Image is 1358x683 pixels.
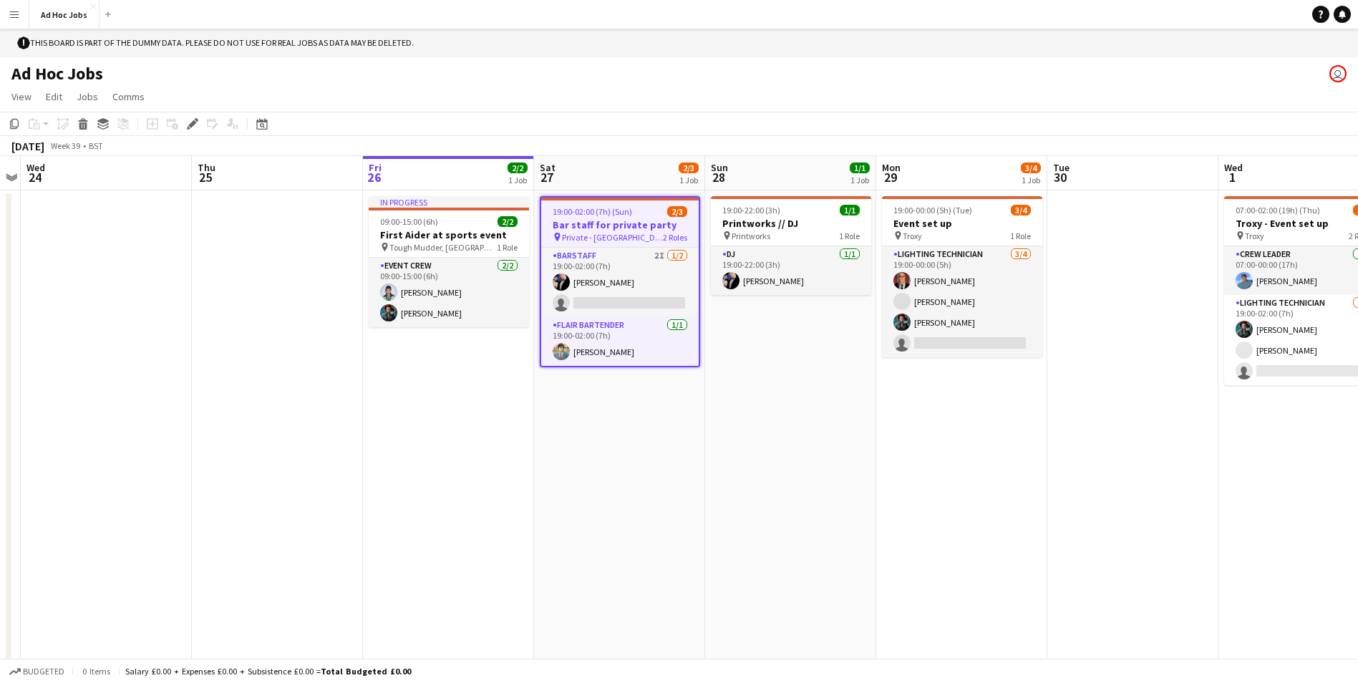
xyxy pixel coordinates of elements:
[1329,65,1347,82] app-user-avatar: Carys Jones
[1011,205,1031,215] span: 3/4
[541,317,699,366] app-card-role: Flair Bartender1/119:00-02:00 (7h)[PERSON_NAME]
[880,169,901,185] span: 29
[497,242,518,253] span: 1 Role
[711,161,728,174] span: Sun
[26,161,45,174] span: Wed
[1053,161,1070,174] span: Tue
[679,175,698,185] div: 1 Job
[1010,231,1031,241] span: 1 Role
[369,258,529,327] app-card-role: Event Crew2/209:00-15:00 (6h)[PERSON_NAME][PERSON_NAME]
[508,163,528,173] span: 2/2
[107,87,150,106] a: Comms
[553,206,632,217] span: 19:00-02:00 (7h) (Sun)
[850,175,869,185] div: 1 Job
[882,196,1042,357] app-job-card: 19:00-00:00 (5h) (Tue)3/4Event set up Troxy1 RoleLighting technician3/419:00-00:00 (5h)[PERSON_NA...
[562,232,663,243] span: Private - [GEOGRAPHIC_DATA]
[711,196,871,295] app-job-card: 19:00-22:00 (3h)1/1Printworks // DJ Printworks1 RoleDJ1/119:00-22:00 (3h)[PERSON_NAME]
[47,140,83,151] span: Week 39
[882,217,1042,230] h3: Event set up
[667,206,687,217] span: 2/3
[1236,205,1320,215] span: 07:00-02:00 (19h) (Thu)
[722,205,780,215] span: 19:00-22:00 (3h)
[1022,175,1040,185] div: 1 Job
[711,217,871,230] h3: Printworks // DJ
[369,196,529,327] app-job-card: In progress09:00-15:00 (6h)2/2First Aider at sports event Tough Mudder, [GEOGRAPHIC_DATA]1 RoleEv...
[538,169,556,185] span: 27
[367,169,382,185] span: 26
[840,205,860,215] span: 1/1
[1245,231,1264,241] span: Troxy
[23,667,64,677] span: Budgeted
[903,231,922,241] span: Troxy
[389,242,497,253] span: Tough Mudder, [GEOGRAPHIC_DATA]
[369,228,529,241] h3: First Aider at sports event
[11,139,44,153] div: [DATE]
[6,87,37,106] a: View
[380,216,438,227] span: 09:00-15:00 (6h)
[882,161,901,174] span: Mon
[11,90,31,103] span: View
[882,246,1042,357] app-card-role: Lighting technician3/419:00-00:00 (5h)[PERSON_NAME][PERSON_NAME][PERSON_NAME]
[369,161,382,174] span: Fri
[321,666,411,677] span: Total Budgeted £0.00
[1222,169,1243,185] span: 1
[732,231,770,241] span: Printworks
[839,231,860,241] span: 1 Role
[679,163,699,173] span: 2/3
[198,161,215,174] span: Thu
[79,666,113,677] span: 0 items
[540,161,556,174] span: Sat
[89,140,103,151] div: BST
[498,216,518,227] span: 2/2
[850,163,870,173] span: 1/1
[711,246,871,295] app-card-role: DJ1/119:00-22:00 (3h)[PERSON_NAME]
[24,169,45,185] span: 24
[195,169,215,185] span: 25
[541,218,699,231] h3: Bar staff for private party
[541,248,699,317] app-card-role: Barstaff2I1/219:00-02:00 (7h)[PERSON_NAME]
[1051,169,1070,185] span: 30
[29,1,100,29] button: Ad Hoc Jobs
[1021,163,1041,173] span: 3/4
[112,90,145,103] span: Comms
[7,664,67,679] button: Budgeted
[125,666,411,677] div: Salary £0.00 + Expenses £0.00 + Subsistence £0.00 =
[663,232,687,243] span: 2 Roles
[709,169,728,185] span: 28
[540,196,700,367] app-job-card: 19:00-02:00 (7h) (Sun)2/3Bar staff for private party Private - [GEOGRAPHIC_DATA]2 RolesBarstaff2I...
[11,63,103,84] h1: Ad Hoc Jobs
[71,87,104,106] a: Jobs
[1224,161,1243,174] span: Wed
[46,90,62,103] span: Edit
[77,90,98,103] span: Jobs
[40,87,68,106] a: Edit
[893,205,972,215] span: 19:00-00:00 (5h) (Tue)
[508,175,527,185] div: 1 Job
[17,37,30,49] span: !
[369,196,529,208] div: In progress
